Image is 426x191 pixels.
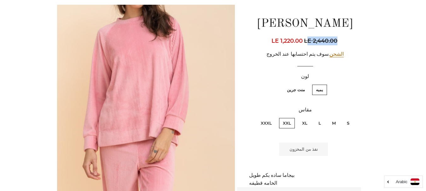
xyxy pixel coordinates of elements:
span: نفذ من المخزون [289,147,318,152]
h1: [PERSON_NAME] [249,16,361,32]
label: لون [249,73,361,81]
label: مقاس [249,106,361,114]
i: Arabic [396,180,407,184]
span: LE 2,440.00 [304,37,339,45]
label: L [315,118,325,128]
a: الشحن [330,51,344,57]
label: XXL [279,118,295,128]
label: منت جرين [283,85,309,95]
label: S [343,118,353,128]
label: بمبه [312,85,327,95]
span: LE 1,220.00 [271,37,303,44]
label: XL [298,118,311,128]
a: Arabic [388,178,419,185]
button: نفذ من المخزون [279,143,328,156]
label: M [328,118,340,128]
div: .سوف يتم احتسابها عند الخروج [249,50,361,58]
label: XXXL [257,118,276,128]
